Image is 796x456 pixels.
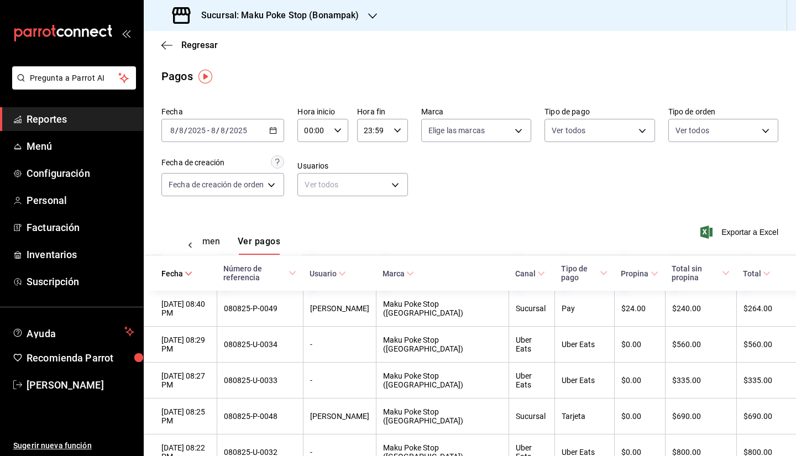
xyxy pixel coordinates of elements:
[672,264,730,282] span: Total sin propina
[743,376,778,385] div: $335.00
[562,412,608,421] div: Tarjeta
[621,304,658,313] div: $24.00
[27,325,120,338] span: Ayuda
[181,40,218,50] span: Regresar
[516,336,548,353] div: Uber Eats
[27,274,134,289] span: Suscripción
[27,112,134,127] span: Reportes
[226,126,229,135] span: /
[310,376,369,385] div: -
[703,226,778,239] button: Exportar a Excel
[187,126,206,135] input: ----
[224,340,296,349] div: 080825-U-0034
[421,108,531,116] label: Marca
[562,304,608,313] div: Pay
[516,304,548,313] div: Sucursal
[675,125,709,136] span: Ver todos
[192,9,359,22] h3: Sucursal: Maku Poke Stop (Bonampak)
[216,126,219,135] span: /
[310,412,369,421] div: [PERSON_NAME]
[161,68,193,85] div: Pagos
[13,440,134,452] span: Sugerir nueva función
[161,40,218,50] button: Regresar
[621,340,658,349] div: $0.00
[169,236,247,255] div: navigation tabs
[224,412,296,421] div: 080825-P-0048
[383,300,502,317] div: Maku Poke Stop ([GEOGRAPHIC_DATA])
[428,125,485,136] span: Elige las marcas
[672,412,730,421] div: $690.00
[12,66,136,90] button: Pregunta a Parrot AI
[220,126,226,135] input: --
[383,336,502,353] div: Maku Poke Stop ([GEOGRAPHIC_DATA])
[544,108,654,116] label: Tipo de pago
[672,376,730,385] div: $335.00
[743,412,778,421] div: $690.00
[170,126,175,135] input: --
[297,173,407,196] div: Ver todos
[223,264,296,282] span: Número de referencia
[161,269,192,278] span: Fecha
[211,126,216,135] input: --
[672,304,730,313] div: $240.00
[30,72,119,84] span: Pregunta a Parrot AI
[161,108,284,116] label: Fecha
[743,304,778,313] div: $264.00
[27,166,134,181] span: Configuración
[238,236,280,255] button: Ver pagos
[383,407,502,425] div: Maku Poke Stop ([GEOGRAPHIC_DATA])
[562,376,608,385] div: Uber Eats
[310,304,369,313] div: [PERSON_NAME]
[27,350,134,365] span: Recomienda Parrot
[621,412,658,421] div: $0.00
[668,108,778,116] label: Tipo de orden
[161,336,210,353] div: [DATE] 08:29 PM
[27,220,134,235] span: Facturación
[743,269,771,278] span: Total
[743,340,778,349] div: $560.00
[161,300,210,317] div: [DATE] 08:40 PM
[357,108,408,116] label: Hora fin
[169,179,264,190] span: Fecha de creación de orden
[383,371,502,389] div: Maku Poke Stop ([GEOGRAPHIC_DATA])
[621,269,658,278] span: Propina
[161,407,210,425] div: [DATE] 08:25 PM
[224,304,296,313] div: 080825-P-0049
[383,269,414,278] span: Marca
[561,264,608,282] span: Tipo de pago
[310,340,369,349] div: -
[516,412,548,421] div: Sucursal
[184,126,187,135] span: /
[175,126,179,135] span: /
[27,247,134,262] span: Inventarios
[27,139,134,154] span: Menú
[562,340,608,349] div: Uber Eats
[179,126,184,135] input: --
[8,80,136,92] a: Pregunta a Parrot AI
[516,371,548,389] div: Uber Eats
[207,126,210,135] span: -
[224,376,296,385] div: 080825-U-0033
[198,70,212,83] img: Tooltip marker
[621,376,658,385] div: $0.00
[552,125,585,136] span: Ver todos
[229,126,248,135] input: ----
[27,193,134,208] span: Personal
[297,108,348,116] label: Hora inicio
[297,162,407,170] label: Usuarios
[122,29,130,38] button: open_drawer_menu
[161,157,224,169] div: Fecha de creación
[310,269,346,278] span: Usuario
[27,378,134,392] span: [PERSON_NAME]
[515,269,545,278] span: Canal
[161,371,210,389] div: [DATE] 08:27 PM
[672,340,730,349] div: $560.00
